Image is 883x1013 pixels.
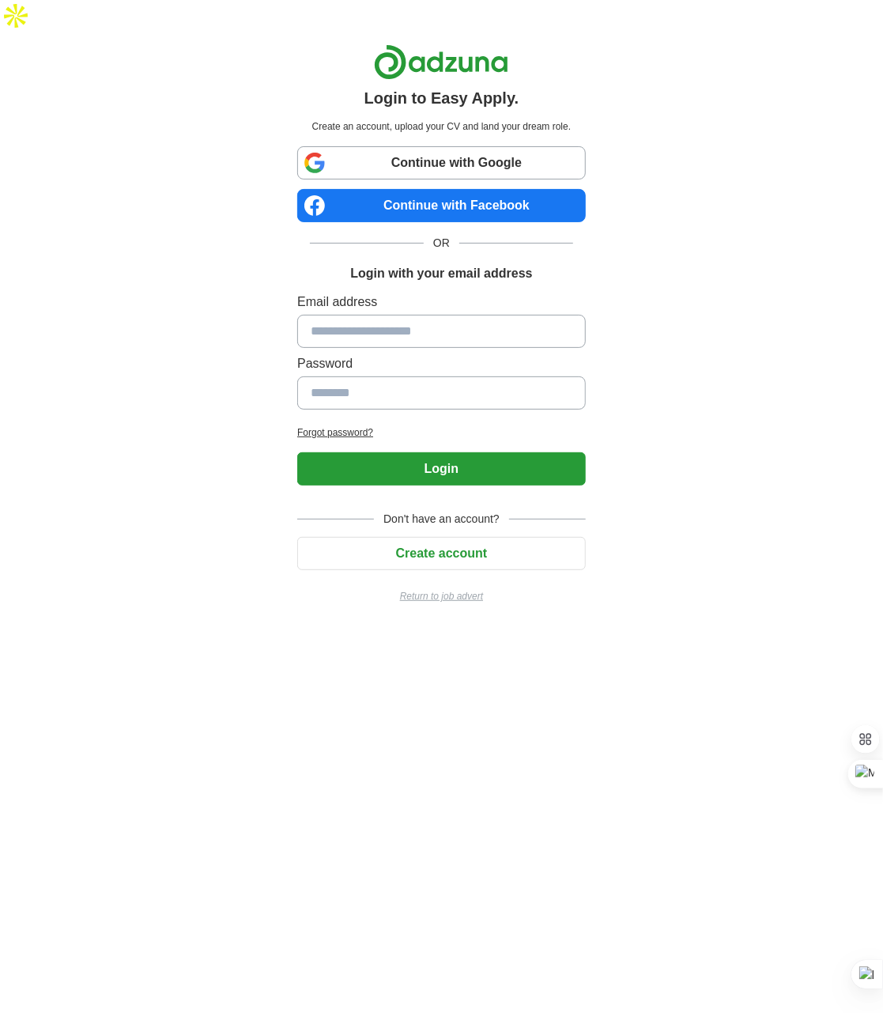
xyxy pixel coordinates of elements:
a: Forgot password? [297,425,586,440]
img: Adzuna logo [374,44,508,80]
a: Continue with Google [297,146,586,180]
span: OR [424,235,459,251]
label: Password [297,354,586,373]
p: Create an account, upload your CV and land your dream role. [300,119,583,134]
a: Create account [297,546,586,560]
h1: Login to Easy Apply. [364,86,519,110]
label: Email address [297,293,586,312]
h1: Login with your email address [350,264,532,283]
button: Create account [297,537,586,570]
a: Return to job advert [297,589,586,603]
span: Don't have an account? [374,511,509,527]
button: Login [297,452,586,486]
a: Continue with Facebook [297,189,586,222]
